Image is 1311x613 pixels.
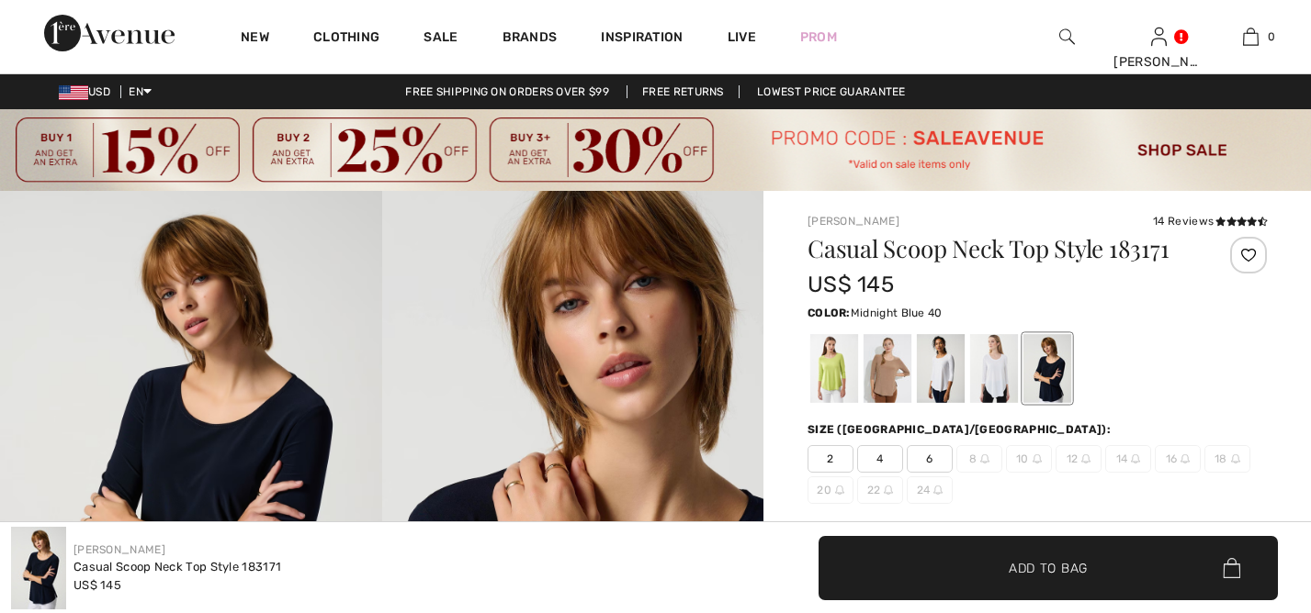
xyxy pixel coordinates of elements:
div: Midnight Blue 40 [1023,334,1071,403]
img: ring-m.svg [933,485,943,495]
img: search the website [1059,26,1075,48]
div: White [970,334,1018,403]
a: Lowest Price Guarantee [742,85,921,98]
h1: Casual Scoop Neck Top Style 183171 [808,237,1191,261]
img: ring-m.svg [1231,454,1240,463]
div: Casual Scoop Neck Top Style 183171 [73,558,281,576]
span: USD [59,85,118,98]
a: Live [728,28,756,47]
span: 16 [1155,445,1201,473]
img: ring-m.svg [1131,454,1140,463]
span: 24 [907,476,953,504]
span: 2 [808,445,853,473]
a: Clothing [313,29,379,49]
span: 12 [1056,445,1102,473]
iframe: Opens a widget where you can find more information [1193,475,1293,521]
a: [PERSON_NAME] [808,215,899,228]
span: 10 [1006,445,1052,473]
img: ring-m.svg [980,454,989,463]
a: Free shipping on orders over $99 [390,85,624,98]
img: My Info [1151,26,1167,48]
span: Add to Bag [1009,558,1088,577]
img: Bag.svg [1223,558,1240,578]
span: 0 [1268,28,1275,45]
a: Free Returns [627,85,740,98]
span: 4 [857,445,903,473]
img: ring-m.svg [835,485,844,495]
span: 20 [808,476,853,504]
div: Size ([GEOGRAPHIC_DATA]/[GEOGRAPHIC_DATA]): [808,421,1114,438]
div: Our model is 5'9"/175 cm and wears a size 6. [808,518,1267,535]
span: EN [129,85,152,98]
img: ring-m.svg [884,485,893,495]
img: Casual Scoop Neck Top Style 183171 [11,527,66,609]
span: US$ 145 [73,578,121,592]
img: ring-m.svg [1181,454,1190,463]
a: New [241,29,269,49]
span: 8 [956,445,1002,473]
a: Sign In [1151,28,1167,45]
div: Nutmeg [864,334,911,403]
div: [PERSON_NAME] [1113,52,1204,72]
img: US Dollar [59,85,88,100]
span: 18 [1204,445,1250,473]
img: My Bag [1243,26,1259,48]
div: Vanilla [917,334,965,403]
a: Brands [503,29,558,49]
a: [PERSON_NAME] [73,543,165,556]
span: 6 [907,445,953,473]
a: 0 [1205,26,1295,48]
span: Midnight Blue 40 [851,306,943,319]
span: Inspiration [601,29,683,49]
img: ring-m.svg [1033,454,1042,463]
div: 14 Reviews [1153,213,1267,229]
span: 22 [857,476,903,504]
span: Color: [808,306,851,319]
span: US$ 145 [808,272,894,297]
div: Margarita [810,334,858,403]
span: 14 [1105,445,1151,473]
a: Sale [424,29,458,49]
a: Prom [800,28,837,47]
img: 1ère Avenue [44,15,175,51]
img: ring-m.svg [1081,454,1091,463]
button: Add to Bag [819,536,1278,600]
